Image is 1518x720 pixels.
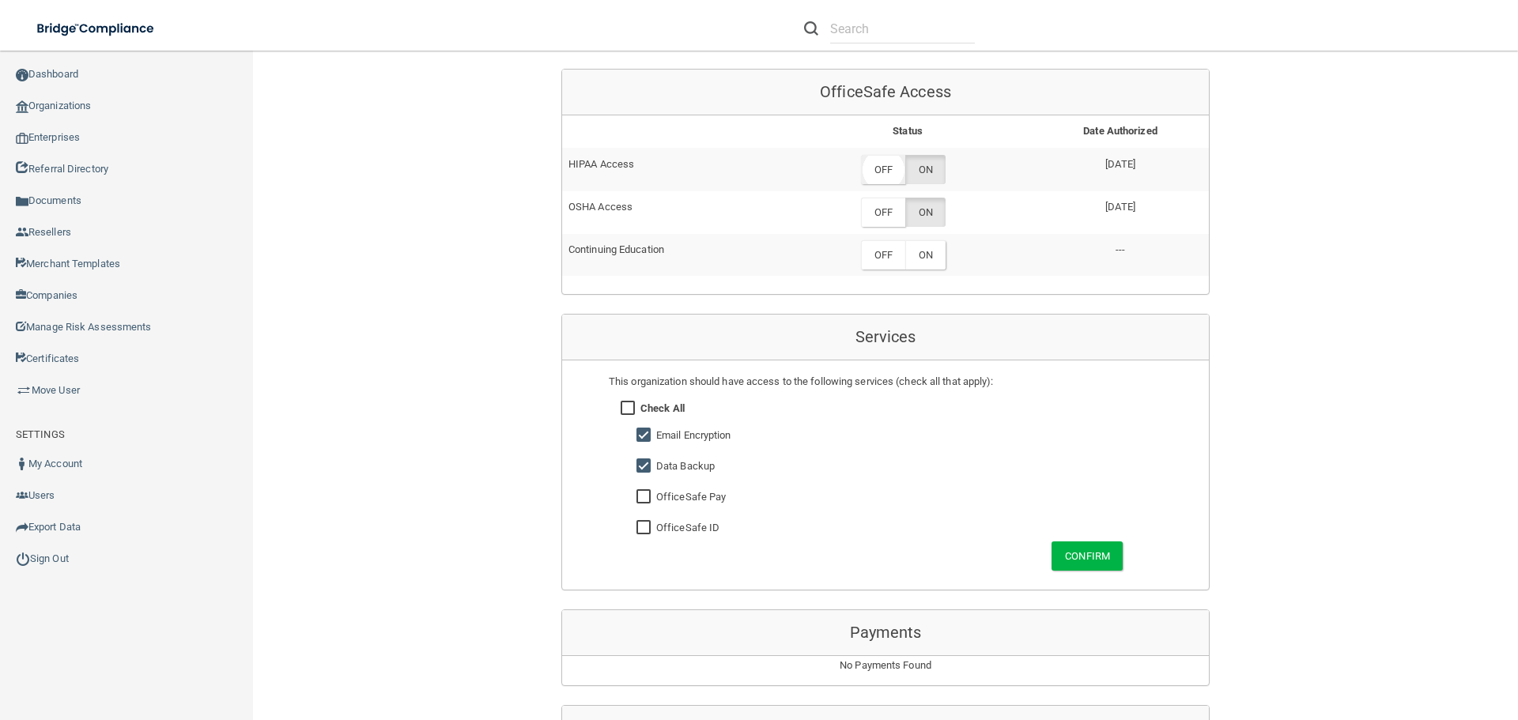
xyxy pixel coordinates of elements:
[861,198,905,227] label: OFF
[830,14,975,43] input: Search
[16,226,28,239] img: ic_reseller.de258add.png
[861,240,905,270] label: OFF
[1032,115,1209,148] th: Date Authorized
[1038,155,1203,174] p: [DATE]
[784,115,1032,148] th: Status
[562,191,784,234] td: OSHA Access
[16,552,30,566] img: ic_power_dark.7ecde6b1.png
[562,70,1209,115] div: OfficeSafe Access
[16,458,28,470] img: ic_user_dark.df1a06c3.png
[16,521,28,533] img: icon-export.b9366987.png
[905,198,946,227] label: ON
[562,148,784,190] td: HIPAA Access
[905,240,946,270] label: ON
[1038,240,1203,259] p: ---
[562,656,1209,675] p: No Payments Found
[656,518,719,537] label: OfficeSafe ID
[861,155,905,184] label: OFF
[609,372,1162,391] div: This organization should have access to the following services (check all that apply):
[905,155,946,184] label: ON
[1052,541,1123,571] button: Confirm
[562,234,784,276] td: Continuing Education
[1038,198,1203,217] p: [DATE]
[656,457,715,476] label: Data Backup
[16,383,32,398] img: briefcase.64adab9b.png
[656,488,726,507] label: OfficeSafe Pay
[16,69,28,81] img: ic_dashboard_dark.d01f4a41.png
[16,133,28,144] img: enterprise.0d942306.png
[16,425,65,444] label: SETTINGS
[640,402,685,414] strong: Check All
[16,195,28,208] img: icon-documents.8dae5593.png
[16,489,28,502] img: icon-users.e205127d.png
[562,315,1209,360] div: Services
[656,426,731,445] label: Email Encryption
[562,610,1209,656] div: Payments
[804,21,818,36] img: ic-search.3b580494.png
[24,13,169,45] img: bridge_compliance_login_screen.278c3ca4.svg
[16,100,28,113] img: organization-icon.f8decf85.png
